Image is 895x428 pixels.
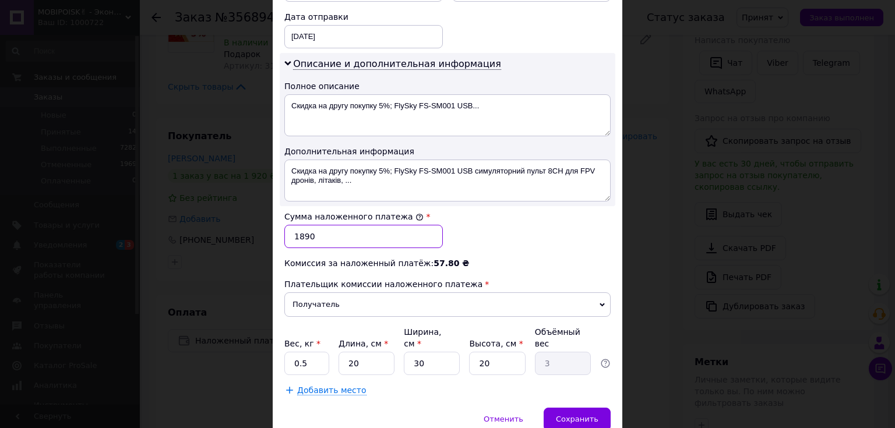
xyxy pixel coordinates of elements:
[556,415,598,423] span: Сохранить
[434,259,469,268] span: 57.80 ₴
[293,58,501,70] span: Описание и дополнительная информация
[284,280,482,289] span: Плательщик комиссии наложенного платежа
[297,385,367,395] span: Добавить место
[284,212,424,221] label: Сумма наложенного платежа
[484,415,523,423] span: Отменить
[284,257,611,269] div: Комиссия за наложенный платёж:
[284,339,320,348] label: Вес, кг
[284,160,611,201] textarea: Скидка на другу покупку 5%; FlySky FS-SM001 USB симуляторний пульт 8CH для FPV дронів, літаків, ...
[284,11,443,23] div: Дата отправки
[469,339,523,348] label: Высота, см
[284,146,611,157] div: Дополнительная информация
[404,327,441,348] label: Ширина, см
[284,94,611,136] textarea: Скидка на другу покупку 5%; FlySky FS-SM001 USB...
[339,339,388,348] label: Длина, см
[284,80,611,92] div: Полное описание
[535,326,591,349] div: Объёмный вес
[284,292,611,317] span: Получатель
